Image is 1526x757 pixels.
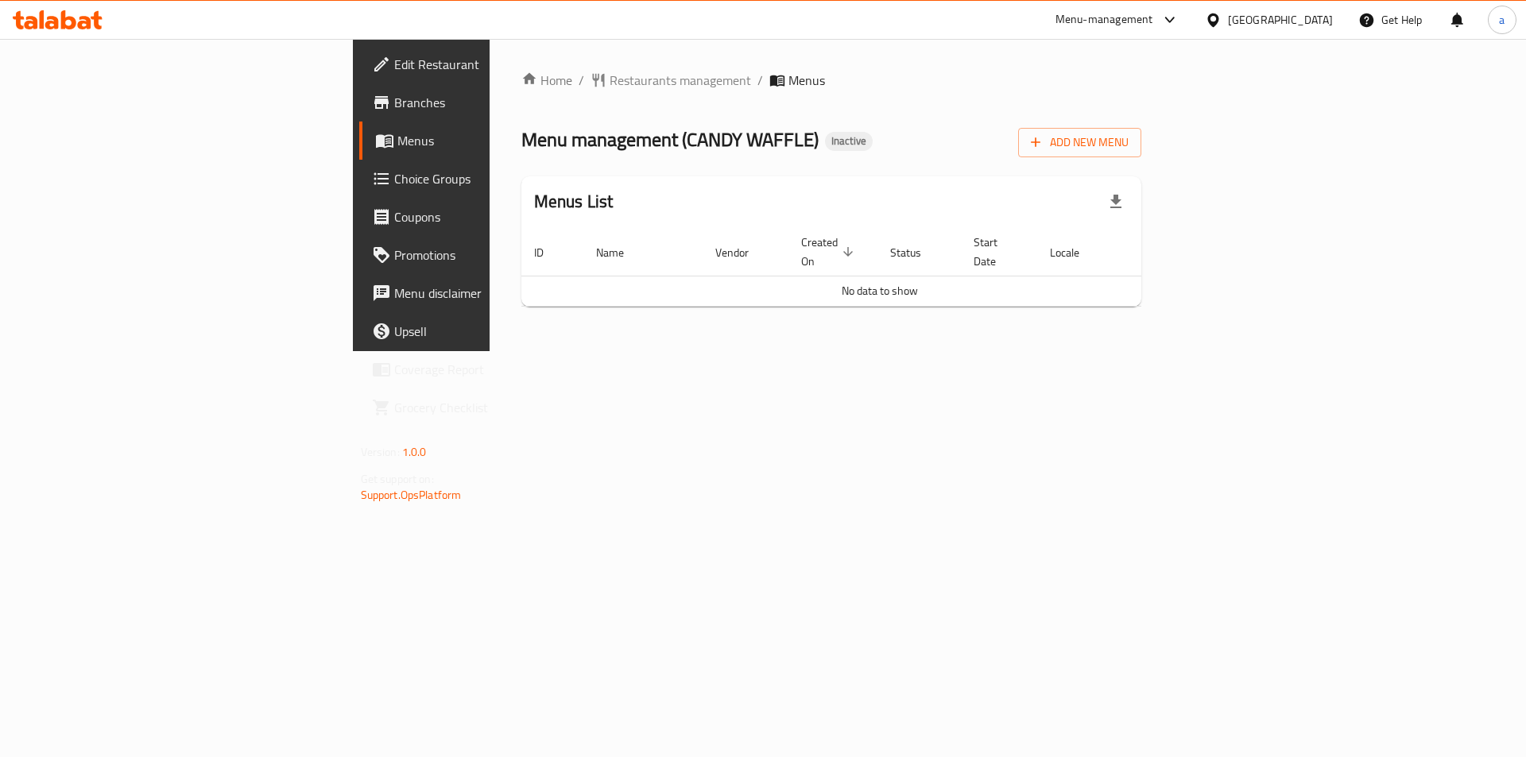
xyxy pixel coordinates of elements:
[1228,11,1333,29] div: [GEOGRAPHIC_DATA]
[402,442,427,462] span: 1.0.0
[1050,243,1100,262] span: Locale
[1055,10,1153,29] div: Menu-management
[1097,183,1135,221] div: Export file
[359,312,608,350] a: Upsell
[394,207,595,226] span: Coupons
[359,160,608,198] a: Choice Groups
[359,83,608,122] a: Branches
[394,55,595,74] span: Edit Restaurant
[842,280,918,301] span: No data to show
[394,398,595,417] span: Grocery Checklist
[825,132,873,151] div: Inactive
[359,122,608,160] a: Menus
[359,388,608,427] a: Grocery Checklist
[394,360,595,379] span: Coverage Report
[394,322,595,341] span: Upsell
[521,71,1142,90] nav: breadcrumb
[361,469,434,489] span: Get support on:
[359,350,608,388] a: Coverage Report
[1499,11,1505,29] span: a
[534,243,564,262] span: ID
[394,245,595,265] span: Promotions
[715,243,769,262] span: Vendor
[394,169,595,188] span: Choice Groups
[534,190,614,214] h2: Menus List
[394,93,595,112] span: Branches
[1031,133,1129,153] span: Add New Menu
[801,233,858,271] span: Created On
[1119,228,1238,276] th: Actions
[394,284,595,303] span: Menu disclaimer
[788,71,825,90] span: Menus
[359,198,608,236] a: Coupons
[521,122,819,157] span: Menu management ( CANDY WAFFLE )
[359,236,608,274] a: Promotions
[361,442,400,462] span: Version:
[596,243,645,262] span: Name
[521,228,1238,307] table: enhanced table
[825,134,873,148] span: Inactive
[397,131,595,150] span: Menus
[359,45,608,83] a: Edit Restaurant
[1018,128,1141,157] button: Add New Menu
[890,243,942,262] span: Status
[591,71,751,90] a: Restaurants management
[757,71,763,90] li: /
[359,274,608,312] a: Menu disclaimer
[610,71,751,90] span: Restaurants management
[974,233,1018,271] span: Start Date
[361,485,462,505] a: Support.OpsPlatform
